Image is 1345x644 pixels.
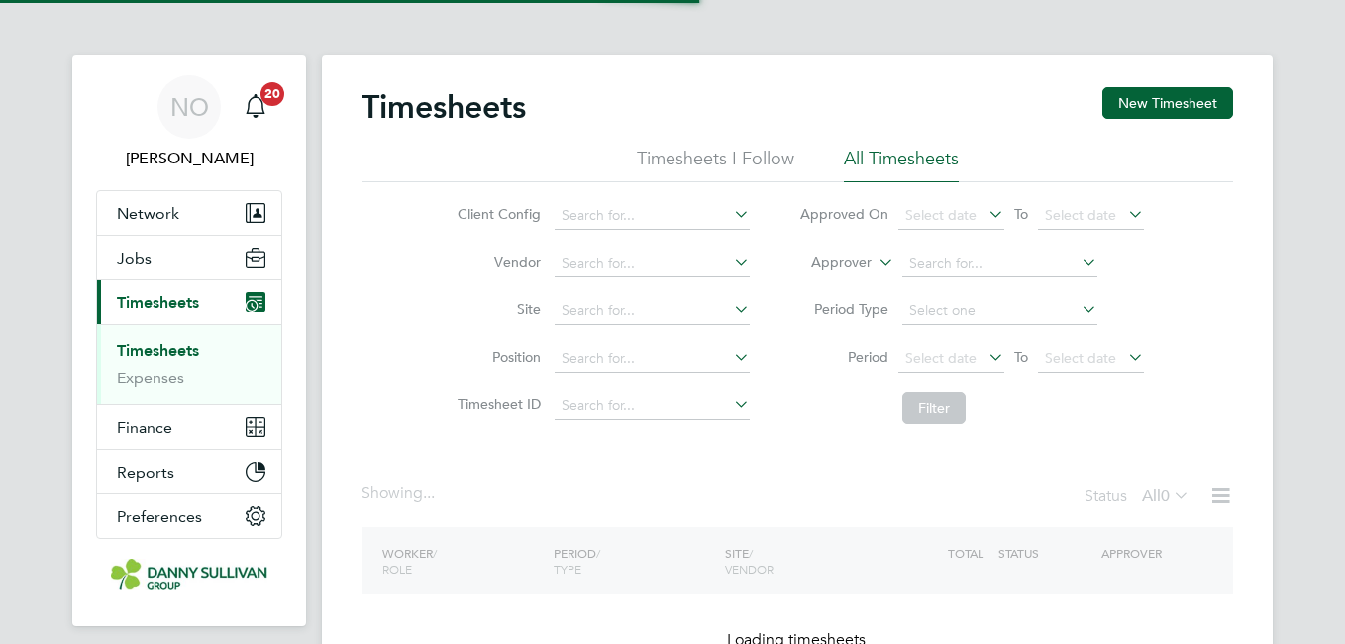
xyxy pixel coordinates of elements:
button: Finance [97,405,281,449]
span: 0 [1161,486,1170,506]
span: NO [170,94,209,120]
span: Select date [1045,349,1116,367]
label: Vendor [452,253,541,270]
h2: Timesheets [362,87,526,127]
div: Timesheets [97,324,281,404]
label: Timesheet ID [452,395,541,413]
a: NO[PERSON_NAME] [96,75,282,170]
label: Site [452,300,541,318]
a: Timesheets [117,341,199,360]
span: Network [117,204,179,223]
label: All [1142,486,1190,506]
input: Search for... [555,202,750,230]
span: 20 [260,82,284,106]
span: Select date [1045,206,1116,224]
input: Search for... [555,392,750,420]
span: Timesheets [117,293,199,312]
div: Status [1085,483,1193,511]
li: All Timesheets [844,147,959,182]
label: Approved On [799,205,888,223]
label: Approver [782,253,872,272]
span: To [1008,344,1034,370]
span: Preferences [117,507,202,526]
span: To [1008,201,1034,227]
label: Period [799,348,888,366]
input: Search for... [902,250,1097,277]
span: ... [423,483,435,503]
a: Go to home page [96,559,282,590]
input: Search for... [555,250,750,277]
input: Search for... [555,297,750,325]
button: Jobs [97,236,281,279]
span: Finance [117,418,172,437]
div: Showing [362,483,439,504]
button: Preferences [97,494,281,538]
span: Select date [905,206,977,224]
button: Reports [97,450,281,493]
img: dannysullivan-logo-retina.png [111,559,267,590]
button: Filter [902,392,966,424]
button: Network [97,191,281,235]
span: Select date [905,349,977,367]
label: Period Type [799,300,888,318]
a: 20 [236,75,275,139]
button: New Timesheet [1102,87,1233,119]
span: Jobs [117,249,152,268]
label: Client Config [452,205,541,223]
span: Niall O'Shea [96,147,282,170]
a: Expenses [117,369,184,387]
input: Select one [902,297,1097,325]
nav: Main navigation [72,55,306,626]
li: Timesheets I Follow [637,147,794,182]
span: Reports [117,463,174,482]
button: Timesheets [97,280,281,324]
label: Position [452,348,541,366]
input: Search for... [555,345,750,373]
